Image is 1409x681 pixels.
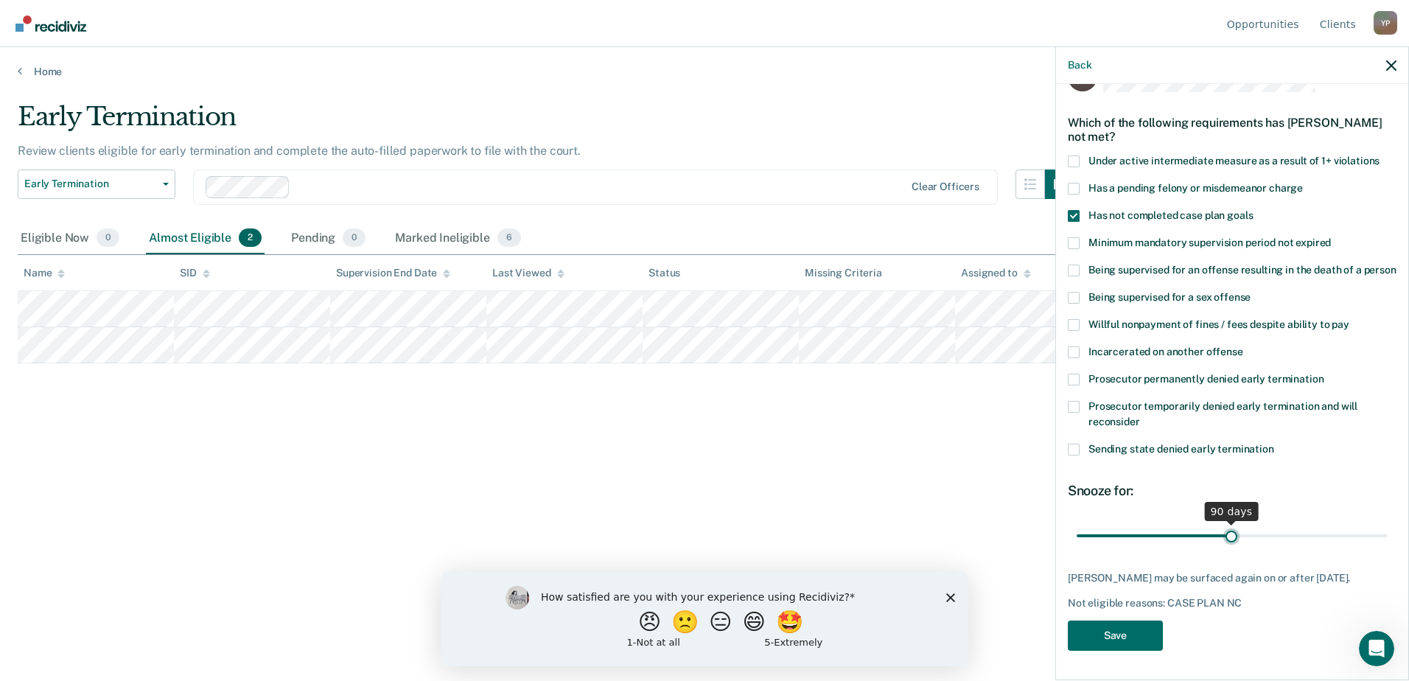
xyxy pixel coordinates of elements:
div: Supervision End Date [336,267,450,279]
div: Early Termination [18,102,1074,144]
span: Under active intermediate measure as a result of 1+ violations [1088,155,1380,167]
iframe: Intercom live chat [1359,631,1394,666]
span: 0 [343,228,366,248]
span: Has not completed case plan goals [1088,209,1253,221]
span: 0 [97,228,119,248]
button: Back [1068,59,1091,71]
div: Snooze for: [1068,483,1396,499]
div: Pending [288,223,368,255]
div: Eligible Now [18,223,122,255]
iframe: Survey by Kim from Recidiviz [441,571,968,666]
div: SID [180,267,210,279]
span: Early Termination [24,178,157,190]
a: Home [18,65,1391,78]
span: Sending state denied early termination [1088,443,1274,455]
div: Y P [1374,11,1397,35]
div: Not eligible reasons: CASE PLAN NC [1068,597,1396,610]
span: Prosecutor permanently denied early termination [1088,373,1324,385]
div: Marked Ineligible [392,223,524,255]
span: Willful nonpayment of fines / fees despite ability to pay [1088,318,1349,330]
p: Review clients eligible for early termination and complete the auto-filled paperwork to file with... [18,144,581,158]
span: Being supervised for an offense resulting in the death of a person [1088,264,1396,276]
div: Status [648,267,680,279]
div: Which of the following requirements has [PERSON_NAME] not met? [1068,104,1396,156]
span: 2 [239,228,262,248]
div: Almost Eligible [146,223,265,255]
span: Has a pending felony or misdemeanor charge [1088,182,1303,194]
div: Clear officers [912,181,979,193]
span: Minimum mandatory supervision period not expired [1088,237,1331,248]
div: 90 days [1205,502,1259,521]
div: Assigned to [961,267,1030,279]
span: 6 [497,228,521,248]
div: [PERSON_NAME] may be surfaced again on or after [DATE]. [1068,572,1396,584]
button: Profile dropdown button [1374,11,1397,35]
div: Last Viewed [492,267,564,279]
span: Incarcerated on another offense [1088,346,1243,357]
img: Recidiviz [15,15,86,32]
span: Being supervised for a sex offense [1088,291,1251,303]
div: Missing Criteria [805,267,882,279]
div: Name [24,267,65,279]
button: Save [1068,621,1163,651]
span: Prosecutor temporarily denied early termination and will reconsider [1088,400,1357,427]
